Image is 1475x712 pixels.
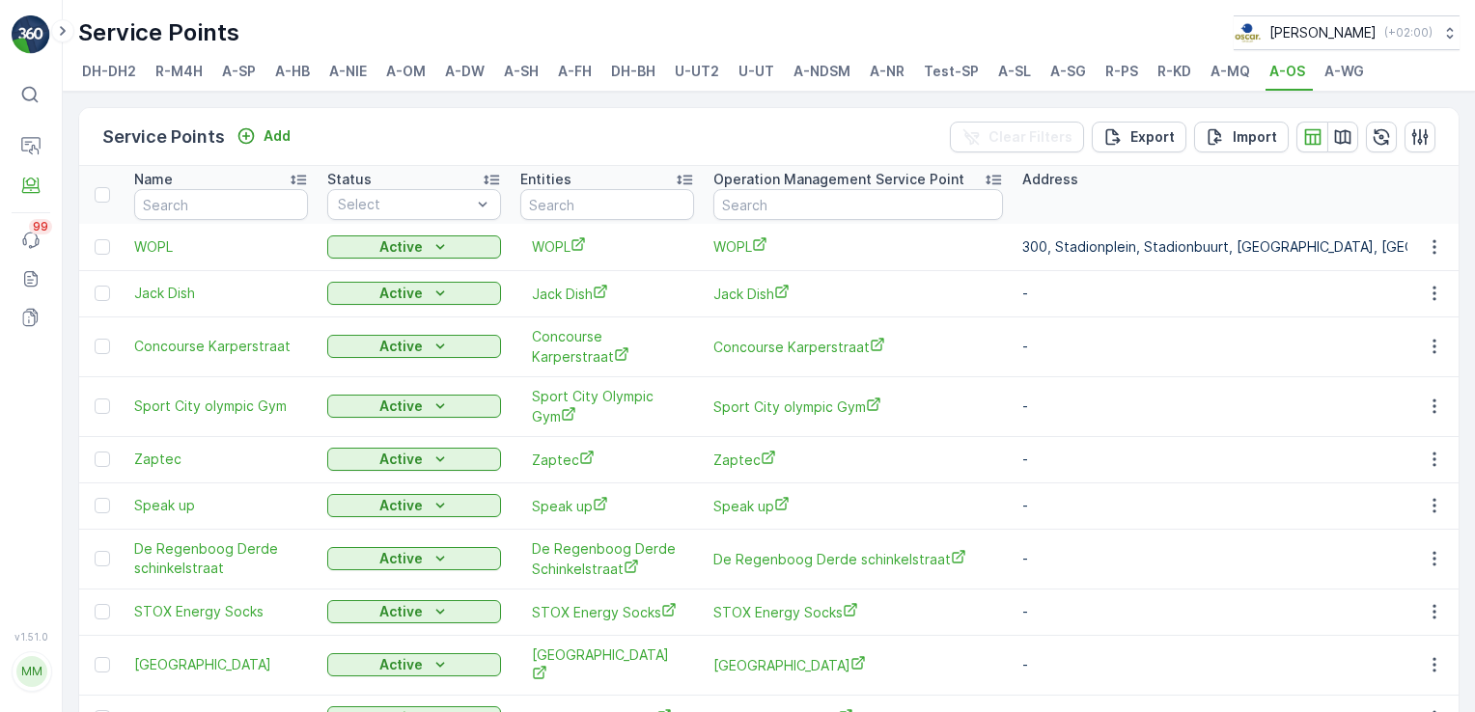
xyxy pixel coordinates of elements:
[134,496,308,515] a: Speak up
[329,62,367,81] span: A-NIE
[713,284,1003,304] a: Jack Dish
[1211,62,1250,81] span: A-MQ
[738,62,774,81] span: U-UT
[1234,15,1460,50] button: [PERSON_NAME](+02:00)
[1092,122,1186,152] button: Export
[379,397,423,416] p: Active
[134,170,173,189] p: Name
[327,335,501,358] button: Active
[1050,62,1086,81] span: A-SG
[327,494,501,517] button: Active
[134,237,308,257] a: WOPL
[12,646,50,697] button: MM
[134,655,308,674] a: Stadionloop Olympisch
[532,236,682,257] a: WOPL
[1022,170,1078,189] p: Address
[327,282,501,305] button: Active
[713,496,1003,516] a: Speak up
[713,655,1003,675] a: Stadionloop Olympisch
[95,398,110,414] div: Toggle Row Selected
[1157,62,1191,81] span: R-KD
[134,655,308,674] span: [GEOGRAPHIC_DATA]
[532,496,682,516] span: Speak up
[611,62,655,81] span: DH-BH
[229,124,298,148] button: Add
[713,397,1003,417] a: Sport City olympic Gym
[386,62,426,81] span: A-OM
[988,127,1072,147] p: Clear Filters
[95,498,110,513] div: Toggle Row Selected
[379,602,423,621] p: Active
[134,602,308,621] a: STOX Energy Socks
[95,239,110,255] div: Toggle Row Selected
[134,397,308,416] a: Sport City olympic Gym
[950,122,1084,152] button: Clear Filters
[95,286,110,301] div: Toggle Row Selected
[713,337,1003,357] a: Concourse Karperstraat
[379,337,423,356] p: Active
[327,395,501,418] button: Active
[134,189,308,220] input: Search
[1233,127,1277,147] p: Import
[327,448,501,471] button: Active
[520,189,694,220] input: Search
[78,17,239,48] p: Service Points
[1269,62,1305,81] span: A-OS
[1269,23,1377,42] p: [PERSON_NAME]
[998,62,1031,81] span: A-SL
[532,450,682,470] a: Zaptec
[1234,22,1262,43] img: basis-logo_rgb2x.png
[379,496,423,515] p: Active
[713,450,1003,470] a: Zaptec
[379,549,423,568] p: Active
[379,655,423,674] p: Active
[12,15,50,54] img: logo
[870,62,904,81] span: A-NR
[532,327,682,367] a: Concourse Karperstraat
[675,62,719,81] span: U-UT2
[264,126,291,146] p: Add
[532,539,682,579] a: De Regenboog Derde Schinkelstraat
[532,284,682,304] a: Jack Dish
[1384,25,1433,41] p: ( +02:00 )
[134,450,308,469] span: Zaptec
[327,235,501,259] button: Active
[327,170,372,189] p: Status
[1194,122,1289,152] button: Import
[222,62,256,81] span: A-SP
[95,339,110,354] div: Toggle Row Selected
[327,547,501,570] button: Active
[713,236,1003,257] a: WOPL
[713,189,1003,220] input: Search
[338,195,471,214] p: Select
[16,656,47,687] div: MM
[134,539,308,578] a: De Regenboog Derde schinkelstraat
[532,387,682,426] a: Sport City Olympic Gym
[713,602,1003,622] a: STOX Energy Socks
[445,62,485,81] span: A-DW
[1105,62,1138,81] span: R-PS
[82,62,136,81] span: DH-DH2
[504,62,539,81] span: A-SH
[532,645,682,685] a: Olympisch Stadion Amsterdam
[275,62,310,81] span: A-HB
[1130,127,1175,147] p: Export
[520,170,571,189] p: Entities
[713,170,964,189] p: Operation Management Service Point
[95,604,110,619] div: Toggle Row Selected
[95,452,110,467] div: Toggle Row Selected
